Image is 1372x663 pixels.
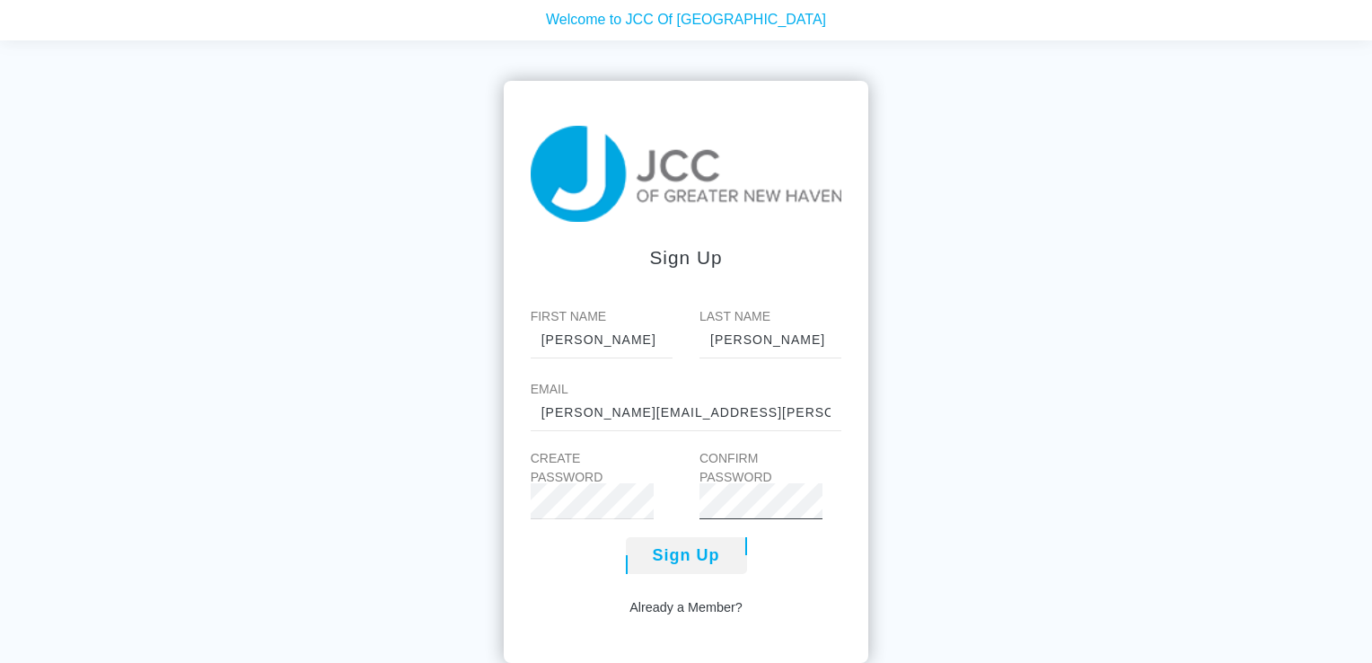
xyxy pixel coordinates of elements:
p: Welcome to JCC Of [GEOGRAPHIC_DATA] [13,4,1359,26]
label: Create Password [531,449,645,487]
input: johnny@email.com [531,395,842,431]
button: Sign Up [626,537,747,574]
label: Email [531,380,842,399]
label: Confirm Password [699,449,814,487]
img: taiji-logo.png [531,126,842,222]
a: Already a Member? [629,598,743,618]
input: Smith [699,323,841,358]
label: First Name [531,307,673,326]
input: John [531,323,673,358]
label: Last Name [699,307,841,326]
div: Sign up [531,243,842,271]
